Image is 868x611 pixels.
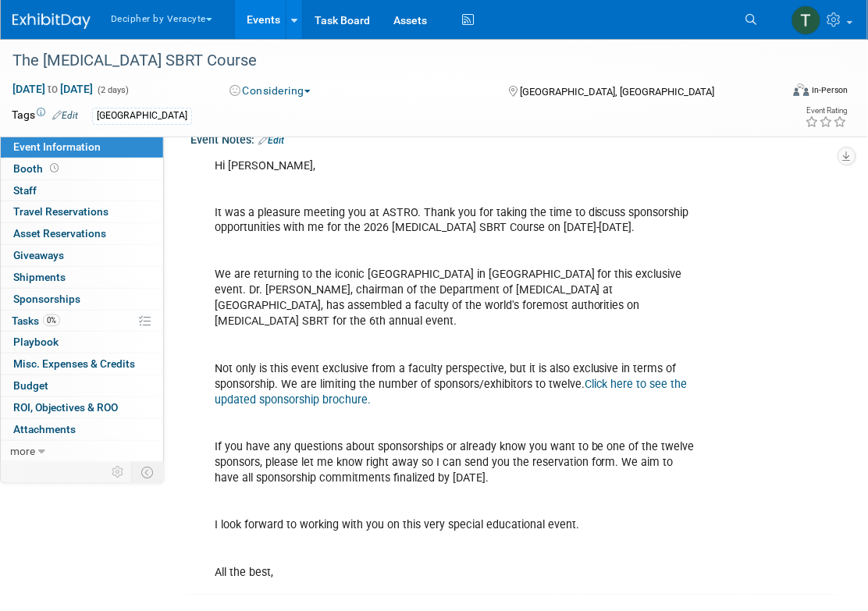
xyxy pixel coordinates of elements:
[43,314,60,326] span: 0%
[1,375,163,396] a: Budget
[13,162,62,175] span: Booth
[13,401,118,414] span: ROI, Objectives & ROO
[12,13,91,29] img: ExhibitDay
[105,462,132,482] td: Personalize Event Tab Strip
[13,336,59,348] span: Playbook
[12,314,60,327] span: Tasks
[10,445,35,457] span: more
[1,353,163,375] a: Misc. Expenses & Credits
[13,227,106,240] span: Asset Reservations
[7,47,766,75] div: The [MEDICAL_DATA] SBRT Course
[13,249,64,261] span: Giveaways
[204,151,706,589] div: Hi [PERSON_NAME], It was a pleasure meeting you at ASTRO. Thank you for taking the time to discus...
[13,140,101,153] span: Event Information
[806,107,848,115] div: Event Rating
[215,378,688,407] a: Click here to see the updated sponsorship brochure.
[13,205,108,218] span: Travel Reservations
[12,107,78,125] td: Tags
[794,83,809,96] img: Format-Inperson.png
[1,441,163,462] a: more
[190,128,837,148] div: Event Notes:
[1,419,163,440] a: Attachments
[1,289,163,310] a: Sponsorships
[1,158,163,179] a: Booth
[96,85,129,95] span: (2 days)
[92,108,192,124] div: [GEOGRAPHIC_DATA]
[1,311,163,332] a: Tasks0%
[520,86,715,98] span: [GEOGRAPHIC_DATA], [GEOGRAPHIC_DATA]
[13,423,76,435] span: Attachments
[132,462,164,482] td: Toggle Event Tabs
[1,332,163,353] a: Playbook
[47,162,62,174] span: Booth not reserved yet
[13,357,135,370] span: Misc. Expenses & Credits
[1,397,163,418] a: ROI, Objectives & ROO
[1,201,163,222] a: Travel Reservations
[13,293,80,305] span: Sponsorships
[812,84,848,96] div: In-Person
[45,83,60,95] span: to
[12,82,94,96] span: [DATE] [DATE]
[258,135,284,146] a: Edit
[792,5,821,35] img: Tony Alvarado
[1,267,163,288] a: Shipments
[13,271,66,283] span: Shipments
[13,379,48,392] span: Budget
[224,83,317,98] button: Considering
[719,81,848,105] div: Event Format
[1,137,163,158] a: Event Information
[1,180,163,201] a: Staff
[1,245,163,266] a: Giveaways
[13,184,37,197] span: Staff
[52,110,78,121] a: Edit
[1,223,163,244] a: Asset Reservations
